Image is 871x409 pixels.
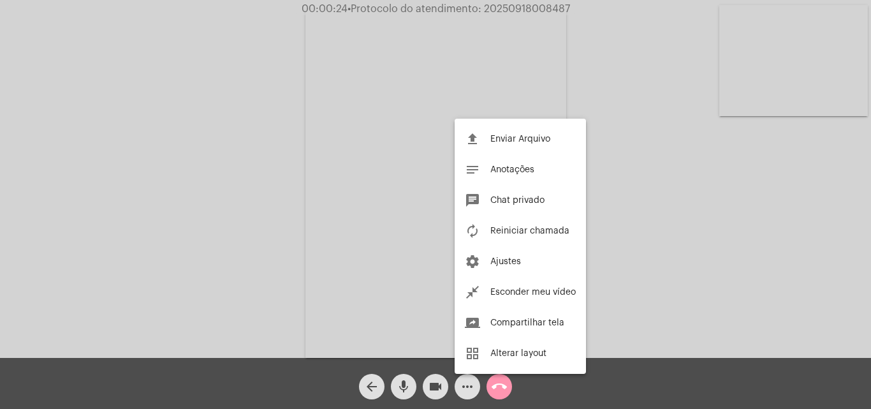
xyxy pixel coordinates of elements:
mat-icon: notes [465,162,480,177]
mat-icon: settings [465,254,480,269]
mat-icon: chat [465,193,480,208]
span: Esconder meu vídeo [490,288,576,297]
mat-icon: grid_view [465,346,480,361]
mat-icon: screen_share [465,315,480,331]
span: Enviar Arquivo [490,135,550,144]
mat-icon: close_fullscreen [465,285,480,300]
mat-icon: file_upload [465,131,480,147]
span: Ajustes [490,257,521,266]
span: Compartilhar tela [490,318,564,327]
span: Reiniciar chamada [490,227,569,235]
mat-icon: autorenew [465,223,480,239]
span: Anotações [490,165,534,174]
span: Chat privado [490,196,545,205]
span: Alterar layout [490,349,546,358]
